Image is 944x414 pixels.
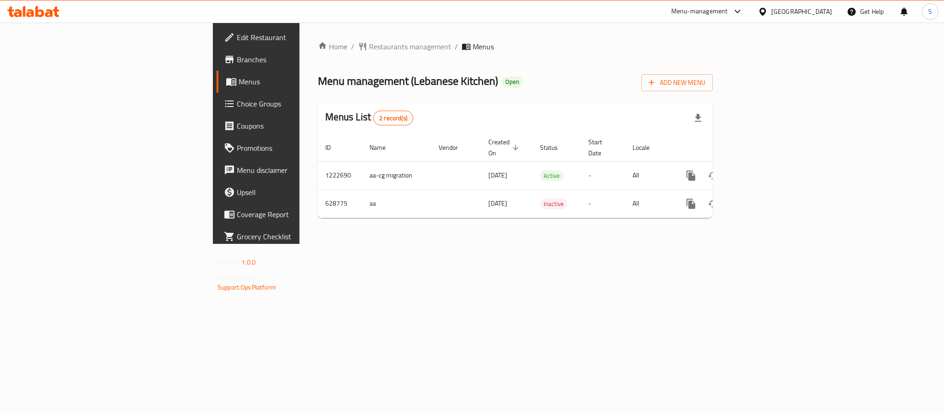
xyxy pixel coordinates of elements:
span: Get support on: [217,272,260,284]
span: Start Date [588,136,614,159]
span: Created On [488,136,522,159]
a: Edit Restaurant [217,26,370,48]
span: Open [502,78,523,86]
span: Coverage Report [237,209,363,220]
span: Menu disclaimer [237,165,363,176]
span: Upsell [237,187,363,198]
a: Menus [217,71,370,93]
span: Menu management ( Lebanese Kitchen ) [318,71,498,91]
span: 1.0.0 [241,256,256,268]
li: / [455,41,458,52]
span: Vendor [439,142,470,153]
span: Active [540,171,563,181]
span: Status [540,142,570,153]
a: Branches [217,48,370,71]
a: Coverage Report [217,203,370,225]
div: [GEOGRAPHIC_DATA] [771,6,832,17]
span: Choice Groups [237,98,363,109]
td: All [625,161,673,189]
td: - [581,161,625,189]
a: Support.OpsPlatform [217,281,276,293]
th: Actions [673,134,776,162]
div: Export file [687,107,709,129]
span: Add New Menu [649,77,705,89]
button: Add New Menu [641,74,713,91]
span: S [928,6,932,17]
div: Active [540,170,563,181]
td: aa-cg migration [362,161,431,189]
span: [DATE] [488,197,507,209]
span: Menus [239,76,363,87]
td: aa [362,189,431,218]
div: Inactive [540,198,568,209]
span: Grocery Checklist [237,231,363,242]
button: Change Status [702,193,724,215]
span: Name [369,142,398,153]
a: Grocery Checklist [217,225,370,248]
span: Menus [473,41,494,52]
span: 2 record(s) [374,114,413,123]
span: Inactive [540,199,568,209]
div: Open [502,77,523,88]
nav: breadcrumb [318,41,713,52]
span: [DATE] [488,169,507,181]
button: more [680,193,702,215]
td: All [625,189,673,218]
table: enhanced table [318,134,776,218]
span: Restaurants management [369,41,451,52]
a: Promotions [217,137,370,159]
div: Total records count [373,111,413,125]
h2: Menus List [325,110,413,125]
span: Version: [217,256,240,268]
span: Coupons [237,120,363,131]
a: Choice Groups [217,93,370,115]
a: Restaurants management [358,41,451,52]
span: Promotions [237,142,363,154]
a: Coupons [217,115,370,137]
div: Menu-management [671,6,728,17]
a: Upsell [217,181,370,203]
td: - [581,189,625,218]
span: Branches [237,54,363,65]
button: more [680,165,702,187]
button: Change Status [702,165,724,187]
span: Locale [633,142,662,153]
span: Edit Restaurant [237,32,363,43]
span: ID [325,142,343,153]
a: Menu disclaimer [217,159,370,181]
